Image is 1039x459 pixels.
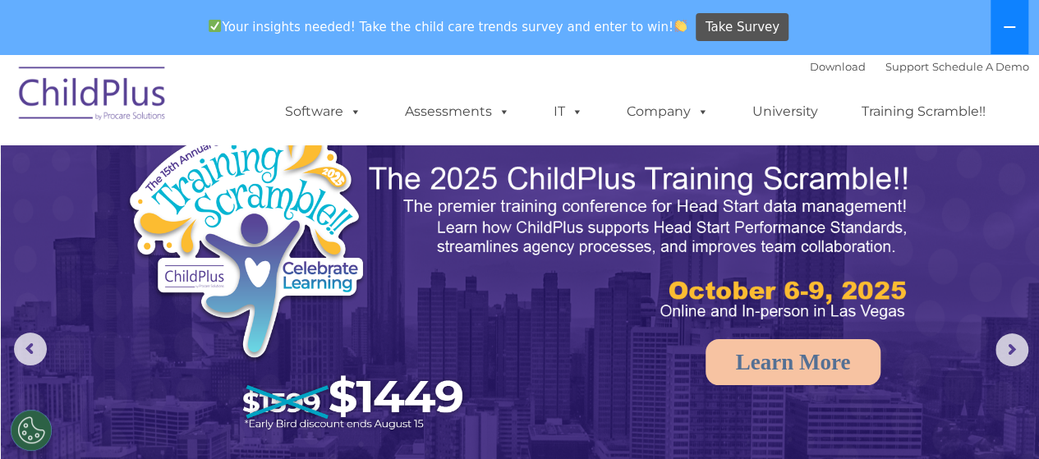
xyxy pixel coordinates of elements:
img: ✅ [209,20,221,32]
a: Take Survey [696,13,788,42]
a: Company [610,95,725,128]
a: Schedule A Demo [932,60,1029,73]
img: 👏 [674,20,687,32]
img: ChildPlus by Procare Solutions [11,55,175,137]
a: University [736,95,834,128]
span: Take Survey [706,13,779,42]
button: Cookies Settings [11,410,52,451]
a: Support [885,60,929,73]
a: IT [537,95,600,128]
font: | [810,60,1029,73]
span: Your insights needed! Take the child care trends survey and enter to win! [202,11,694,43]
a: Download [810,60,866,73]
a: Learn More [706,339,881,385]
a: Training Scramble!! [845,95,1002,128]
a: Software [269,95,378,128]
a: Assessments [388,95,526,128]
